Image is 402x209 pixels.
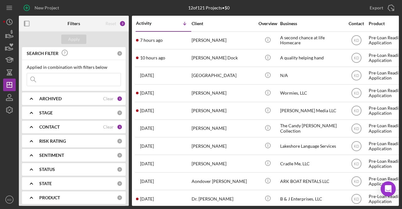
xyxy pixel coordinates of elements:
div: [PERSON_NAME] [192,138,254,154]
div: Clear [103,96,114,101]
div: Reset [106,21,116,26]
text: KD [7,198,11,201]
time: 2025-08-11 18:54 [140,161,154,166]
time: 2025-08-12 21:44 [140,126,154,131]
text: KD [354,56,359,60]
time: 2025-08-13 15:34 [140,91,154,96]
time: 2025-08-11 17:10 [140,196,154,201]
div: [PERSON_NAME] [192,32,254,49]
div: 0 [117,138,122,144]
time: 2025-08-14 00:34 [140,73,154,78]
b: RISK RATING [39,139,66,144]
div: N/A [280,67,343,84]
div: [PERSON_NAME] [192,120,254,137]
div: Dr. [PERSON_NAME] [192,190,254,207]
div: 0 [117,195,122,201]
div: Apply [68,35,80,44]
div: Clear [103,124,114,129]
b: CONTACT [39,124,60,129]
time: 2025-08-11 17:35 [140,179,154,184]
text: KD [354,179,359,184]
b: ARCHIVED [39,96,62,101]
time: 2025-08-14 17:51 [140,38,163,43]
div: Contact [345,21,368,26]
div: 0 [117,51,122,56]
b: STATUS [39,167,55,172]
button: Export [363,2,399,14]
b: STAGE [39,110,53,115]
div: Applied in combination with filters below [27,65,121,70]
div: Open Intercom Messenger [381,181,396,196]
div: [PERSON_NAME] Media LLC [280,102,343,119]
button: Apply [61,35,86,44]
text: KD [354,197,359,201]
div: Export [370,2,383,14]
text: KD [354,91,359,96]
div: 0 [117,167,122,172]
div: 12 of 121 Projects • $0 [188,5,230,10]
b: SEARCH FILTER [27,51,58,56]
div: 0 [117,152,122,158]
button: New Project [19,2,65,14]
text: KD [354,126,359,131]
div: Lakeshore Language Services [280,138,343,154]
div: A quality helping hand [280,50,343,66]
time: 2025-08-11 18:58 [140,144,154,149]
div: Wormies, LLC [280,85,343,102]
div: Activity [136,21,164,26]
div: [PERSON_NAME] [192,85,254,102]
time: 2025-08-13 04:51 [140,108,154,113]
text: KD [354,74,359,78]
b: Filters [68,21,80,26]
text: KD [354,109,359,113]
b: STATE [39,181,52,186]
text: KD [354,162,359,166]
div: The Candy [PERSON_NAME] Collection [280,120,343,137]
div: 2 [119,20,126,27]
time: 2025-08-14 15:17 [140,55,165,60]
div: [PERSON_NAME] [192,155,254,172]
div: Overview [256,21,280,26]
div: 1 [117,124,122,130]
text: KD [354,144,359,148]
div: ARK BOAT RENTALS LLC [280,173,343,190]
div: [PERSON_NAME] [192,102,254,119]
div: B & J Enterprises, LLC [280,190,343,207]
div: 0 [117,181,122,186]
text: KD [354,38,359,43]
div: New Project [35,2,59,14]
button: KD [3,193,16,206]
b: SENTIMENT [39,153,64,158]
div: [PERSON_NAME] Dock [192,50,254,66]
div: Cradle Me, LLC [280,155,343,172]
div: [GEOGRAPHIC_DATA] [192,67,254,84]
div: Aondover [PERSON_NAME] [192,173,254,190]
div: Business [280,21,343,26]
div: A second chance at life Homecare [280,32,343,49]
div: 0 [117,110,122,116]
div: Client [192,21,254,26]
div: 1 [117,96,122,102]
b: PRODUCT [39,195,60,200]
